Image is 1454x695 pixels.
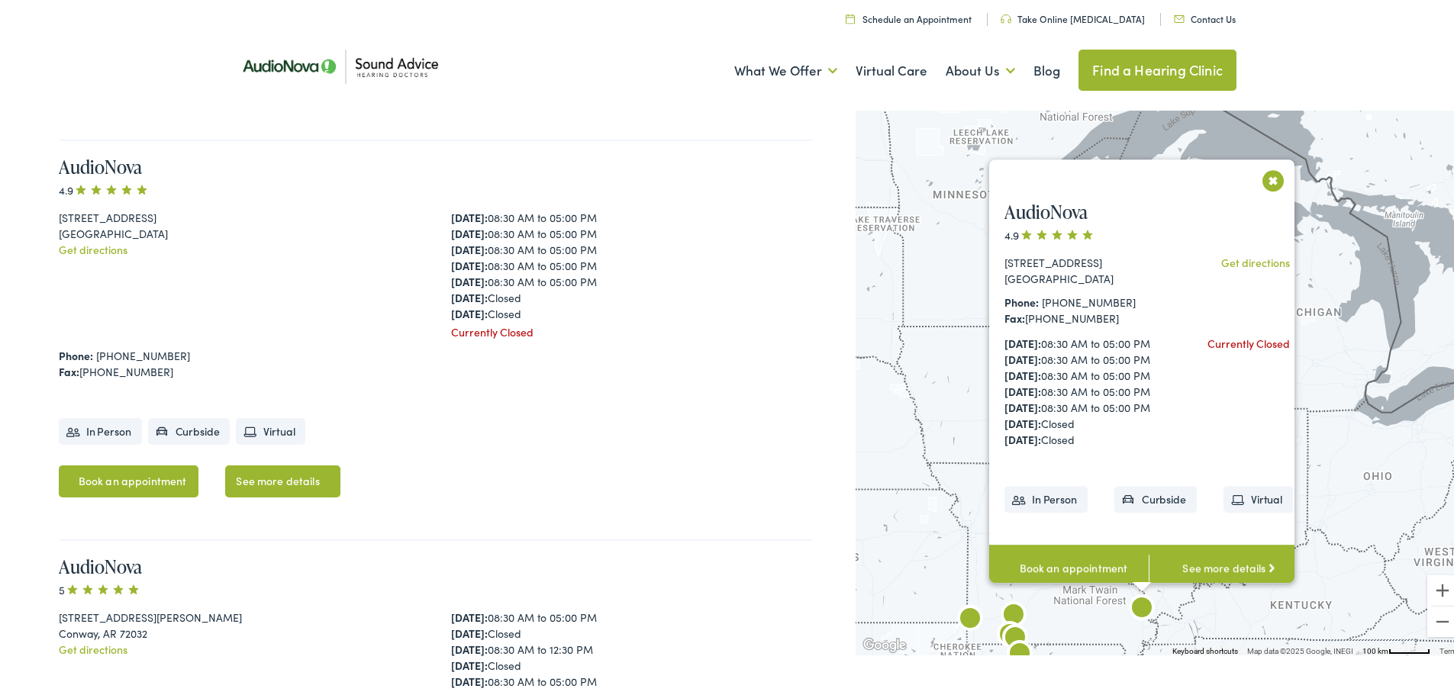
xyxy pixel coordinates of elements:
[59,151,142,176] a: AudioNova
[985,609,1034,658] div: Sound Advice Hearing Doctors by AudioNova
[734,40,837,96] a: What We Offer
[989,589,1038,638] div: Sound Advice Hearing Doctors by AudioNova
[451,607,488,622] strong: [DATE]:
[451,321,814,337] div: Currently Closed
[1001,9,1145,22] a: Take Online [MEDICAL_DATA]
[148,415,231,442] li: Curbside
[225,462,340,494] a: See more details
[451,207,814,319] div: 08:30 AM to 05:00 PM 08:30 AM to 05:00 PM 08:30 AM to 05:00 PM 08:30 AM to 05:00 PM 08:30 AM to 0...
[451,655,488,670] strong: [DATE]:
[1149,542,1308,589] a: See more details
[59,345,93,360] strong: Phone:
[451,271,488,286] strong: [DATE]:
[1004,333,1041,348] strong: [DATE]:
[1117,582,1166,631] div: AudioNova
[59,207,421,223] div: [STREET_ADDRESS]
[859,632,910,652] a: Open this area in Google Maps (opens a new window)
[451,255,488,270] strong: [DATE]:
[451,671,488,686] strong: [DATE]:
[59,223,421,239] div: [GEOGRAPHIC_DATA]
[1174,9,1236,22] a: Contact Us
[1004,349,1041,364] strong: [DATE]:
[946,593,995,642] div: AudioNova
[1004,429,1041,444] strong: [DATE]:
[846,9,972,22] a: Schedule an Appointment
[59,361,79,376] strong: Fax:
[1004,483,1088,510] li: In Person
[1260,164,1287,191] button: Close
[451,287,488,302] strong: [DATE]:
[1114,483,1197,510] li: Curbside
[1362,644,1388,652] span: 100 km
[451,239,488,254] strong: [DATE]:
[1207,333,1290,349] div: Currently Closed
[1004,333,1178,445] div: 08:30 AM to 05:00 PM 08:30 AM to 05:00 PM 08:30 AM to 05:00 PM 08:30 AM to 05:00 PM 08:30 AM to 0...
[59,239,127,254] a: Get directions
[946,40,1015,96] a: About Us
[1004,307,1025,323] strong: Fax:
[59,623,421,639] div: Conway, AR 72032
[1221,252,1290,267] a: Get directions
[1004,381,1041,396] strong: [DATE]:
[1004,291,1039,307] strong: Phone:
[846,11,855,21] img: Calendar icon in a unique green color, symbolizing scheduling or date-related features.
[451,623,488,638] strong: [DATE]:
[989,542,1149,589] a: Book an appointment
[1358,642,1435,652] button: Map Scale: 100 km per 51 pixels
[1174,12,1185,20] img: Icon representing mail communication in a unique green color, indicative of contact or communicat...
[1004,397,1041,412] strong: [DATE]:
[1247,644,1353,652] span: Map data ©2025 Google, INEGI
[451,207,488,222] strong: [DATE]:
[59,639,127,654] a: Get directions
[1004,268,1178,284] div: [GEOGRAPHIC_DATA]
[1223,483,1293,510] li: Virtual
[1172,643,1238,654] button: Keyboard shortcuts
[96,345,190,360] a: [PHONE_NUMBER]
[1004,196,1088,221] a: AudioNova
[1042,291,1136,307] a: [PHONE_NUMBER]
[1004,252,1178,268] div: [STREET_ADDRESS]
[236,415,305,442] li: Virtual
[995,628,1044,677] div: AudioNova
[1004,413,1041,428] strong: [DATE]:
[59,361,814,377] div: [PHONE_NUMBER]
[1004,307,1178,323] div: [PHONE_NUMBER]
[859,632,910,652] img: Google
[451,303,488,318] strong: [DATE]:
[991,612,1040,661] div: Sound Advice Hearing Doctors by AudioNova
[1078,47,1236,88] a: Find a Hearing Clinic
[59,179,150,195] span: 4.9
[59,579,141,594] span: 5
[59,462,199,494] a: Book an appointment
[1033,40,1060,96] a: Blog
[451,223,488,238] strong: [DATE]:
[451,639,488,654] strong: [DATE]:
[1001,11,1011,21] img: Headphone icon in a unique green color, suggesting audio-related services or features.
[856,40,927,96] a: Virtual Care
[1004,224,1095,240] span: 4.9
[1004,365,1041,380] strong: [DATE]:
[59,607,421,623] div: [STREET_ADDRESS][PERSON_NAME]
[59,415,142,442] li: In Person
[59,551,142,576] a: AudioNova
